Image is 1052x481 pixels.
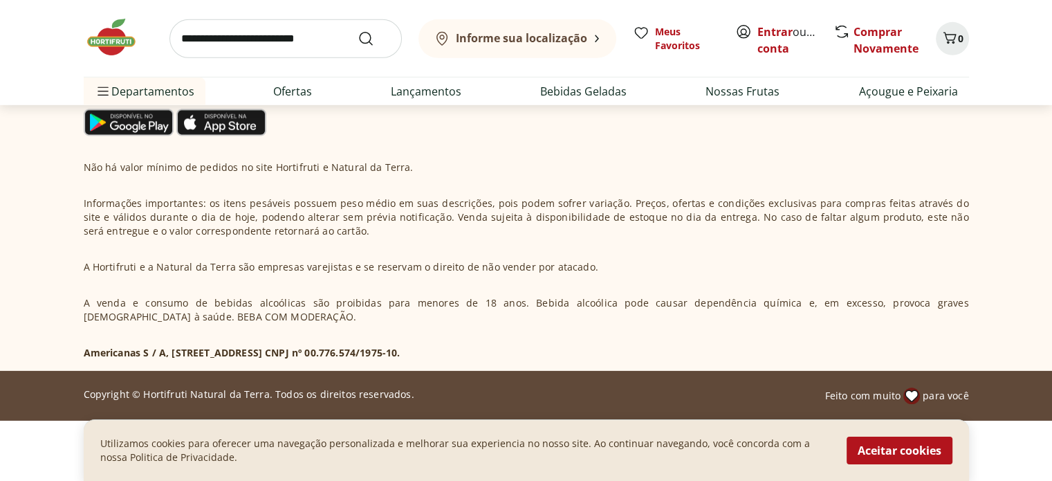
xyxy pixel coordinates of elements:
[655,25,719,53] span: Meus Favoritos
[757,24,819,57] span: ou
[418,19,616,58] button: Informe sua localização
[757,24,793,39] a: Entrar
[84,346,400,360] p: Americanas S / A, [STREET_ADDRESS] CNPJ nº 00.776.574/1975-10.
[100,437,830,464] p: Utilizamos cookies para oferecer uma navegação personalizada e melhorar sua experiencia no nosso ...
[540,83,627,100] a: Bebidas Geladas
[84,161,414,174] p: Não há valor mínimo de pedidos no site Hortifruti e Natural da Terra.
[84,17,153,58] img: Hortifruti
[456,30,587,46] b: Informe sua localização
[757,24,833,56] a: Criar conta
[176,109,266,136] img: App Store Icon
[95,75,194,108] span: Departamentos
[705,83,779,100] a: Nossas Frutas
[853,24,919,56] a: Comprar Novamente
[84,109,174,136] img: Google Play Icon
[923,389,968,403] span: para você
[84,197,969,238] p: Informações importantes: os itens pesáveis possuem peso médio em suas descrições, pois podem sofr...
[273,83,312,100] a: Ofertas
[391,83,461,100] a: Lançamentos
[958,32,963,45] span: 0
[84,296,969,324] p: A venda e consumo de bebidas alcoólicas são proibidas para menores de 18 anos. Bebida alcoólica p...
[169,19,402,58] input: search
[936,22,969,55] button: Carrinho
[825,389,901,403] span: Feito com muito
[95,75,111,108] button: Menu
[858,83,957,100] a: Açougue e Peixaria
[633,25,719,53] a: Meus Favoritos
[847,437,952,464] button: Aceitar cookies
[84,260,598,274] p: A Hortifruti e a Natural da Terra são empresas varejistas e se reservam o direito de não vender p...
[84,388,414,401] p: Copyright © Hortifruti Natural da Terra. Todos os direitos reservados.
[358,30,391,47] button: Submit Search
